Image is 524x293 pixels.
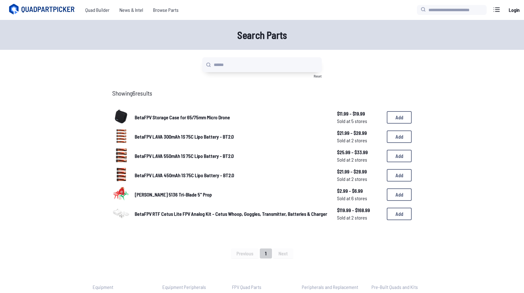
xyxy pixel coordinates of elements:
[80,4,115,16] a: Quad Builder
[112,204,130,224] a: image
[135,210,327,218] a: BetaFPV RTF Cetus Lite FPV Analog Kit - Cetus Whoop, Goggles, Transmitter, Batteries & Charger
[115,4,148,16] a: News & Intel
[63,27,461,42] h1: Search Parts
[112,146,130,164] img: image
[148,4,184,16] a: Browse Parts
[387,111,412,124] button: Add
[387,208,412,220] button: Add
[112,204,130,222] img: image
[337,156,382,163] span: Sold at 2 stores
[232,283,292,291] p: FPV Quad Parts
[112,88,412,98] p: Showing 6 results
[337,187,382,195] span: $2.99 - $6.99
[135,191,327,198] a: [PERSON_NAME] 5136 Tri-Blade 5" Prop
[112,185,130,202] img: image
[337,129,382,137] span: $21.99 - $28.99
[337,149,382,156] span: $25.99 - $33.99
[112,146,130,166] a: image
[337,175,382,183] span: Sold at 2 stores
[337,110,382,117] span: $11.99 - $19.99
[337,195,382,202] span: Sold at 6 stores
[135,133,327,140] a: BetaFPV LAVA 300mAh 1S 75C Lipo Battery - BT2.0
[387,130,412,143] button: Add
[112,166,130,183] img: image
[135,191,212,197] span: [PERSON_NAME] 5136 Tri-Blade 5" Prop
[337,214,382,221] span: Sold at 2 stores
[372,283,431,291] p: Pre-Built Quads and Kits
[337,117,382,125] span: Sold at 5 stores
[112,108,130,125] img: image
[93,283,152,291] p: Equipment
[112,108,130,127] a: image
[387,169,412,182] button: Add
[507,4,522,16] a: Login
[337,168,382,175] span: $21.99 - $28.99
[135,134,234,139] span: BetaFPV LAVA 300mAh 1S 75C Lipo Battery - BT2.0
[337,206,382,214] span: $119.99 - $168.99
[260,248,272,258] button: 1
[135,211,327,217] span: BetaFPV RTF Cetus Lite FPV Analog Kit - Cetus Whoop, Goggles, Transmitter, Batteries & Charger
[337,137,382,144] span: Sold at 2 stores
[135,172,327,179] a: BetaFPV LAVA 450mAh 1S 75C Lipo Battery - BT2.0
[135,152,327,160] a: BetaFPV LAVA 550mAh 1S 75C Lipo Battery - BT2.0
[112,127,130,144] img: image
[314,74,322,78] a: Reset
[135,153,234,159] span: BetaFPV LAVA 550mAh 1S 75C Lipo Battery - BT2.0
[112,127,130,146] a: image
[387,150,412,162] button: Add
[135,172,234,178] span: BetaFPV LAVA 450mAh 1S 75C Lipo Battery - BT2.0
[135,114,327,121] a: BetaFPV Storage Case for 65/75mm Micro Drone
[112,166,130,185] a: image
[135,114,230,120] span: BetaFPV Storage Case for 65/75mm Micro Drone
[112,185,130,204] a: image
[162,283,222,291] p: Equipment Peripherals
[387,188,412,201] button: Add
